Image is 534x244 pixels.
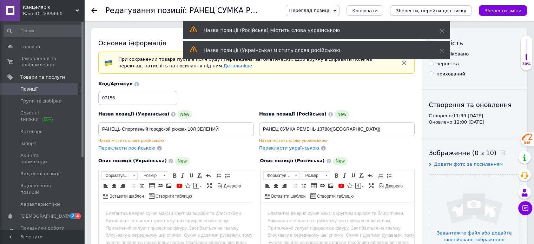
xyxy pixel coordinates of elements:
[377,172,384,179] a: Вставити/видалити нумерований список
[358,172,365,179] a: Видалити форматування
[148,182,156,190] a: Таблиця
[518,201,532,215] button: Чат з покупцем
[102,192,145,200] a: Вставити шаблон
[366,172,374,179] a: Повернути (Ctrl+Z)
[223,183,241,189] span: Джерело
[204,27,422,34] div: Назва позиції (Російська) містить слова українською
[337,182,345,190] a: Додати відео з YouTube
[384,183,403,189] span: Джерело
[332,172,340,179] a: Жирний (Ctrl+B)
[270,193,306,199] span: Вставити шаблон
[434,161,503,167] span: Додати фото за посиланням
[7,7,147,14] body: Редактор, D0EBB69D-A722-4C6B-8EDC-200214D6BDBD
[140,171,168,180] a: Розмір
[436,51,469,57] div: опубліковано
[347,5,383,16] button: Копіювати
[223,172,231,179] a: Вставити/видалити маркований список
[216,182,242,190] a: Джерело
[20,225,65,238] span: Показники роботи компанії
[333,157,348,165] span: New
[310,182,318,190] a: Таблиця
[98,122,254,136] input: Наприклад, H&M жіноча сукня зелена 38 розмір вечірня максі з блискітками
[20,171,61,177] span: Видалені позиції
[98,138,254,143] div: Назва містить слова російською
[479,5,527,16] button: Зберегти зміни
[20,44,40,50] span: Головна
[192,182,203,190] a: Вставити повідомлення
[118,57,372,68] span: При сохранении товара пустые поля будут переведены автоматически. Щоб вручну відправити поле на п...
[129,182,137,190] a: Зменшити відступ
[154,193,192,199] span: Створити таблицю
[436,71,465,77] div: прихований
[20,98,62,104] span: Групи та добірки
[20,128,42,135] span: Категорії
[20,140,37,147] span: Імпорт
[302,171,330,180] a: Розмір
[429,149,520,157] div: Зображення (0 з 10)
[20,110,65,123] span: Сезонні знижки
[171,172,178,179] a: Жирний (Ctrl+B)
[259,111,327,117] span: Назва позиції (Російська)
[204,47,422,54] div: Назва позиції (Українська) містить слова російською
[484,8,521,13] i: Зберегти зміни
[175,157,190,165] span: New
[264,172,292,179] span: Форматування
[7,7,147,14] body: Редактор, 32801788-5265-4BEE-AE26-956D57D52200
[176,182,183,190] a: Додати відео з YouTube
[177,110,192,119] span: New
[259,122,415,136] input: Наприклад, H&M жіноча сукня зелена 38 розмір вечірня максі з блискітками
[179,172,187,179] a: Курсив (Ctrl+I)
[187,172,195,179] a: Підкреслений (Ctrl+U)
[352,8,377,13] span: Копіювати
[390,5,472,16] button: Зберегти, перейти до списку
[316,193,354,199] span: Створити таблицю
[327,182,335,190] a: Зображення
[138,182,145,190] a: Збільшити відступ
[302,172,323,179] span: Розмір
[346,182,354,190] a: Вставити іконку
[223,63,252,68] a: Детальніше
[165,182,173,190] a: Зображення
[259,145,319,151] span: Перекласти українською
[104,59,113,67] img: :flag-ua:
[140,172,161,179] span: Розмір
[263,171,299,180] a: Форматування
[341,172,349,179] a: Курсив (Ctrl+I)
[196,172,204,179] a: Видалити форматування
[521,62,532,67] div: 30%
[98,111,169,117] span: Назва позиції (Українська)
[378,182,404,190] a: Джерело
[157,182,164,190] a: Вставити/Редагувати посилання (Ctrl+L)
[335,110,349,119] span: New
[205,182,213,190] a: Максимізувати
[148,192,193,200] a: Створити таблицю
[70,213,75,219] span: 7
[102,172,131,179] span: Форматування
[429,119,520,125] div: Оновлено: 12:00 [DATE]
[385,172,393,179] a: Вставити/видалити маркований список
[91,8,97,13] div: Повернутися назад
[367,182,375,190] a: Максимізувати
[108,193,144,199] span: Вставити шаблон
[349,172,357,179] a: Підкреслений (Ctrl+U)
[20,152,65,165] span: Акції та промокоди
[259,138,415,143] div: Назва містить слова українською
[289,8,330,13] span: Перегляд позиції
[98,158,167,163] span: Опис позиції (Українська)
[98,39,415,47] div: Основна інформація
[102,182,110,190] a: По лівому краю
[20,183,65,195] span: Відновлення позицій
[291,182,299,190] a: Зменшити відступ
[23,4,75,11] span: Канцелярік
[20,55,65,68] span: Замовлення та повідомлення
[110,182,118,190] a: По центру
[429,100,520,109] div: Створення та оновлення
[396,8,466,13] i: Зберегти, перейти до списку
[23,11,84,17] div: Ваш ID: 4099660
[299,182,307,190] a: Збільшити відступ
[281,182,288,190] a: По правому краю
[98,145,155,151] span: Перекласти російською
[105,6,385,15] h1: Редагування позиції: РАНЕЦ СУМКА РЕМЕНЬ 13788(БАНАНКА)
[20,86,38,92] span: Позиції
[20,201,60,207] span: Характеристики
